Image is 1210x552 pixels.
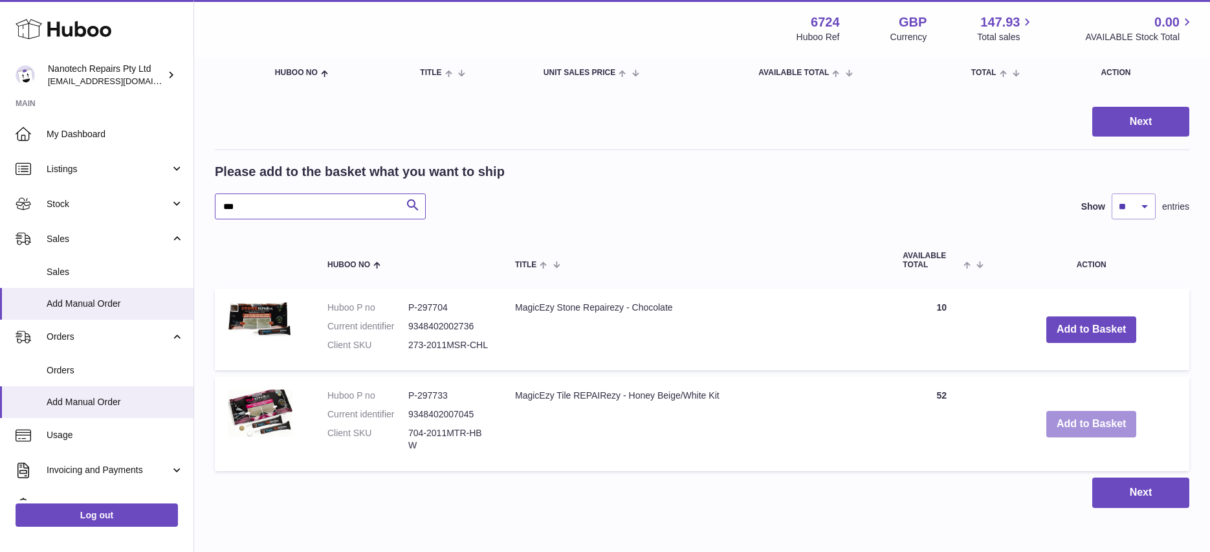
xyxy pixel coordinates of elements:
[47,364,184,377] span: Orders
[890,31,927,43] div: Currency
[420,69,441,77] span: Title
[1085,31,1194,43] span: AVAILABLE Stock Total
[16,503,178,527] a: Log out
[47,198,170,210] span: Stock
[1046,316,1137,343] button: Add to Basket
[899,14,927,31] strong: GBP
[1092,478,1189,508] button: Next
[327,261,370,269] span: Huboo no
[408,427,489,452] dd: 704-2011MTR-HBW
[993,239,1189,282] th: Action
[47,128,184,140] span: My Dashboard
[1046,411,1137,437] button: Add to Basket
[327,320,408,333] dt: Current identifier
[47,163,170,175] span: Listings
[408,302,489,314] dd: P-297704
[890,377,993,471] td: 52
[544,69,615,77] span: Unit Sales Price
[47,429,184,441] span: Usage
[327,302,408,314] dt: Huboo P no
[971,69,996,77] span: Total
[903,252,960,269] span: AVAILABLE Total
[215,163,505,181] h2: Please add to the basket what you want to ship
[977,31,1035,43] span: Total sales
[47,298,184,310] span: Add Manual Order
[47,396,184,408] span: Add Manual Order
[327,427,408,452] dt: Client SKU
[890,289,993,371] td: 10
[327,390,408,402] dt: Huboo P no
[228,390,292,437] img: MagicEzy Tile REPAIRezy - Honey Beige/White Kit
[275,69,318,77] span: Huboo no
[47,464,170,476] span: Invoicing and Payments
[797,31,840,43] div: Huboo Ref
[408,320,489,333] dd: 9348402002736
[1081,201,1105,213] label: Show
[977,14,1035,43] a: 147.93 Total sales
[515,261,536,269] span: Title
[1085,14,1194,43] a: 0.00 AVAILABLE Stock Total
[48,76,190,86] span: [EMAIL_ADDRESS][DOMAIN_NAME]
[228,302,292,337] img: MagicEzy Stone Repairezy - Chocolate
[502,289,890,371] td: MagicEzy Stone Repairezy - Chocolate
[47,233,170,245] span: Sales
[980,14,1020,31] span: 147.93
[811,14,840,31] strong: 6724
[1162,201,1189,213] span: entries
[47,499,184,511] span: Cases
[1092,107,1189,137] button: Next
[327,339,408,351] dt: Client SKU
[408,339,489,351] dd: 273-2011MSR-CHL
[47,266,184,278] span: Sales
[502,377,890,471] td: MagicEzy Tile REPAIRezy - Honey Beige/White Kit
[408,390,489,402] dd: P-297733
[327,408,408,421] dt: Current identifier
[47,331,170,343] span: Orders
[408,408,489,421] dd: 9348402007045
[1101,69,1176,77] div: Action
[758,69,829,77] span: AVAILABLE Total
[1154,14,1180,31] span: 0.00
[48,63,164,87] div: Nanotech Repairs Pty Ltd
[16,65,35,85] img: info@nanotechrepairs.com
